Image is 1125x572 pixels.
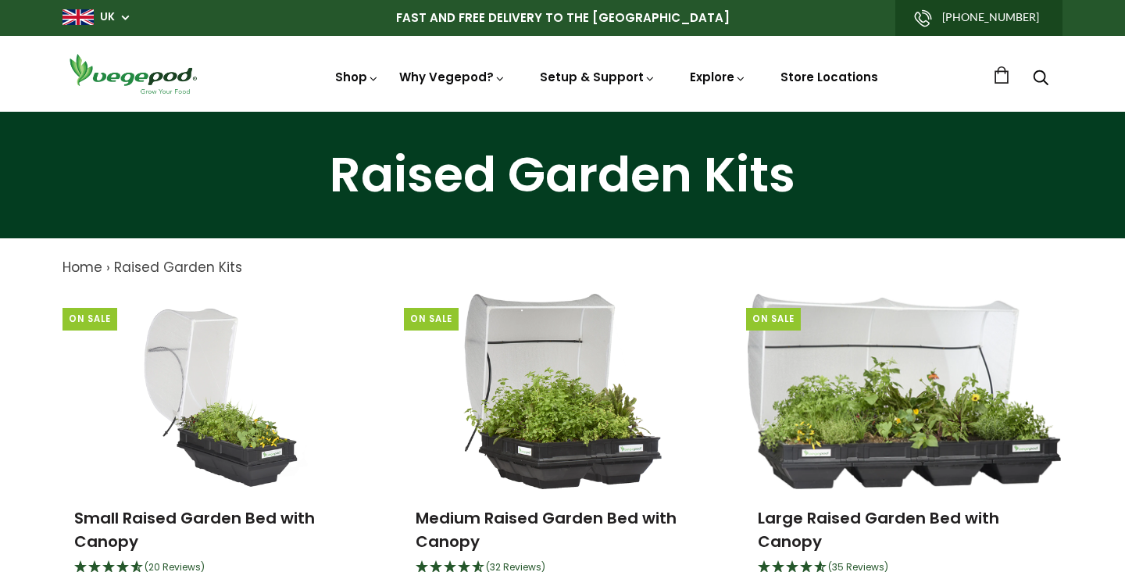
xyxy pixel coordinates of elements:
img: Vegepod [62,52,203,96]
a: Store Locations [780,69,878,85]
a: Search [1033,71,1048,88]
a: Small Raised Garden Bed with Canopy [74,507,315,552]
a: Large Raised Garden Bed with Canopy [758,507,999,552]
img: Medium Raised Garden Bed with Canopy [463,294,662,489]
img: Large Raised Garden Bed with Canopy [748,294,1060,489]
a: UK [100,9,115,25]
a: Medium Raised Garden Bed with Canopy [416,507,677,552]
img: gb_large.png [62,9,94,25]
img: Small Raised Garden Bed with Canopy [128,294,314,489]
h1: Raised Garden Kits [20,151,1105,199]
a: Setup & Support [540,69,655,85]
a: Why Vegepod? [399,69,505,85]
a: Raised Garden Kits [114,258,242,277]
span: › [106,258,110,277]
a: Explore [690,69,746,85]
a: Shop [335,69,379,85]
nav: breadcrumbs [62,258,1062,278]
a: Home [62,258,102,277]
